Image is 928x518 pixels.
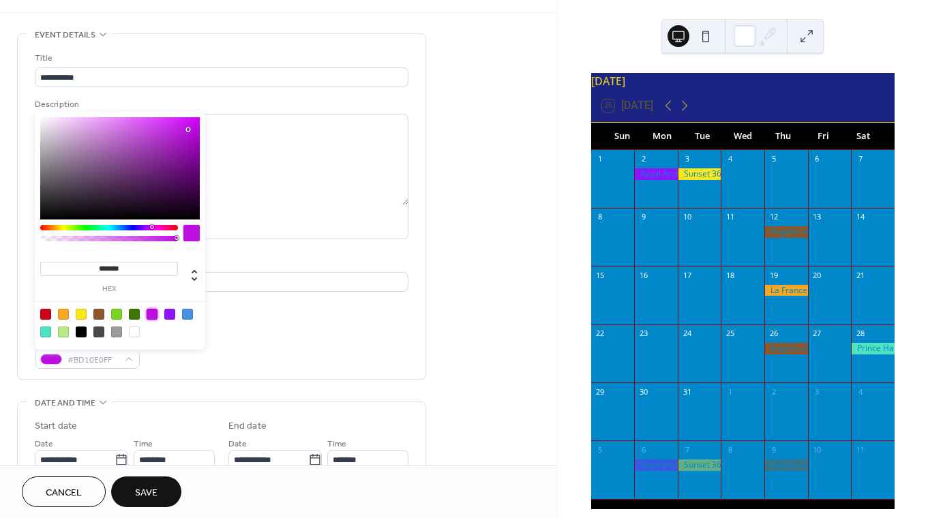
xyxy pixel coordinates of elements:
div: #417505 [129,309,140,320]
div: 6 [638,444,648,455]
div: 26 [768,329,779,339]
div: Prince Hall Stated Meeting [851,343,895,354]
div: 22 [595,329,605,339]
div: 16 [638,270,648,280]
div: #D0021B [40,309,51,320]
div: Description [35,97,406,112]
div: 3 [682,154,692,164]
span: Cancel [46,486,82,500]
div: La France Stated Meeting [764,285,808,296]
div: Knights of Pythias [764,226,808,238]
div: #F5A623 [58,309,69,320]
div: Knights of Pythias [764,459,808,471]
div: 31 [682,386,692,397]
div: Royal Arch [634,459,678,471]
span: Date [228,437,247,451]
label: hex [40,286,178,293]
div: 20 [812,270,822,280]
div: 15 [595,270,605,280]
div: Start date [35,419,77,433]
div: Mon [642,123,683,150]
div: 10 [682,212,692,222]
div: 21 [855,270,865,280]
span: Date [35,437,53,451]
div: 8 [595,212,605,222]
div: 6 [812,154,822,164]
div: 9 [638,212,648,222]
div: 29 [595,386,605,397]
button: 26[DATE] [597,96,658,115]
div: #50E3C2 [40,326,51,337]
div: Sun [602,123,642,150]
div: 14 [855,212,865,222]
div: 11 [855,444,865,455]
div: 8 [725,444,735,455]
div: Title [35,51,406,65]
span: Save [135,486,158,500]
div: #BD10E0 [147,309,158,320]
div: #9013FE [164,309,175,320]
div: #7ED321 [111,309,122,320]
div: 7 [682,444,692,455]
div: Location [35,256,406,270]
div: 24 [682,329,692,339]
div: #B8E986 [58,326,69,337]
div: Sunset 369- Stated Meeting [678,168,721,180]
button: Cancel [22,476,106,507]
div: [DATE] [591,73,895,89]
div: 25 [725,329,735,339]
div: 13 [812,212,822,222]
div: 10 [812,444,822,455]
div: #4A90E2 [182,309,193,320]
span: #BD10E0FF [68,353,118,367]
div: 4 [725,154,735,164]
div: Thu [763,123,803,150]
div: #9B9B9B [111,326,122,337]
div: #000000 [76,326,87,337]
div: Royal Arch [634,168,678,180]
div: 1 [725,386,735,397]
div: Wed [723,123,763,150]
div: 2 [638,154,648,164]
div: 5 [595,444,605,455]
div: 18 [725,270,735,280]
div: Tue [683,123,723,150]
div: 28 [855,329,865,339]
span: Event details [35,28,95,42]
div: #8B572A [93,309,104,320]
div: 19 [768,270,779,280]
div: 23 [638,329,648,339]
div: 17 [682,270,692,280]
div: 27 [812,329,822,339]
div: Fri [803,123,843,150]
div: 7 [855,154,865,164]
span: Time [134,437,153,451]
div: #4A4A4A [93,326,104,337]
span: Date and time [35,396,95,410]
div: 4 [855,386,865,397]
button: Save [111,476,181,507]
div: 1 [595,154,605,164]
div: 30 [638,386,648,397]
div: 11 [725,212,735,222]
div: 12 [768,212,779,222]
div: Knights of Pythias [764,343,808,354]
div: 2 [768,386,779,397]
div: End date [228,419,267,433]
div: #FFFFFF [129,326,140,337]
div: Sunset 369- Stated Meeting [678,459,721,471]
div: #F8E71C [76,309,87,320]
div: 5 [768,154,779,164]
div: 3 [812,386,822,397]
div: 9 [768,444,779,455]
span: Time [327,437,346,451]
div: Sat [843,123,884,150]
